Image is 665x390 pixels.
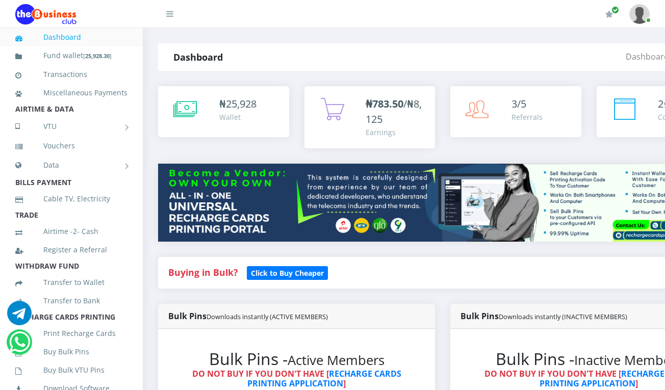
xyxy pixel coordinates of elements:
[247,266,328,278] a: Click to Buy Cheaper
[15,322,127,345] a: Print Recharge Cards
[304,86,436,148] a: ₦783.50/₦8,125 Earnings
[511,112,543,122] div: Referrals
[366,127,425,138] div: Earnings
[251,268,324,278] b: Click to Buy Cheaper
[629,4,650,24] img: User
[219,96,257,112] div: ₦
[15,238,127,262] a: Register a Referral
[15,152,127,178] a: Data
[173,51,223,63] strong: Dashboard
[611,6,619,14] span: Renew/Upgrade Subscription
[178,349,415,369] h2: Bulk Pins -
[15,340,127,363] a: Buy Bulk Pins
[168,310,328,322] strong: Bulk Pins
[158,86,289,137] a: ₦25,928 Wallet
[85,52,110,60] b: 25,928.30
[192,368,401,389] strong: DO NOT BUY IF YOU DON'T HAVE [ ]
[605,10,613,18] i: Renew/Upgrade Subscription
[15,4,76,24] img: Logo
[15,134,127,158] a: Vouchers
[207,312,328,321] small: Downloads instantly (ACTIVE MEMBERS)
[366,97,403,111] b: ₦783.50
[658,97,663,111] span: 2
[15,44,127,68] a: Fund wallet[25,928.30]
[511,97,526,111] span: 3/5
[219,112,257,122] div: Wallet
[461,310,627,322] strong: Bulk Pins
[7,308,32,325] a: Chat for support
[15,63,127,86] a: Transactions
[226,97,257,111] span: 25,928
[15,358,127,382] a: Buy Bulk VTU Pins
[15,187,127,211] a: Cable TV, Electricity
[83,52,112,60] small: [ ]
[366,97,422,126] span: /₦8,125
[247,368,401,389] a: RECHARGE CARDS PRINTING APPLICATION
[15,220,127,243] a: Airtime -2- Cash
[168,266,238,278] strong: Buying in Bulk?
[288,351,385,369] small: Active Members
[15,25,127,49] a: Dashboard
[9,337,30,354] a: Chat for support
[15,289,127,313] a: Transfer to Bank
[499,312,627,321] small: Downloads instantly (INACTIVE MEMBERS)
[15,271,127,294] a: Transfer to Wallet
[15,81,127,105] a: Miscellaneous Payments
[450,86,581,137] a: 3/5 Referrals
[15,114,127,139] a: VTU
